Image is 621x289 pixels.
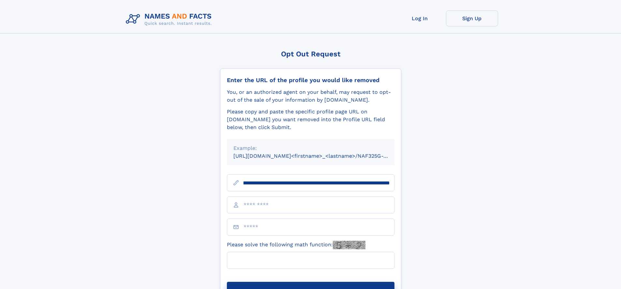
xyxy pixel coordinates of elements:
[123,10,217,28] img: Logo Names and Facts
[227,77,394,84] div: Enter the URL of the profile you would like removed
[233,144,388,152] div: Example:
[394,10,446,26] a: Log In
[233,153,407,159] small: [URL][DOMAIN_NAME]<firstname>_<lastname>/NAF325G-xxxxxxxx
[227,241,365,249] label: Please solve the following math function:
[227,88,394,104] div: You, or an authorized agent on your behalf, may request to opt-out of the sale of your informatio...
[446,10,498,26] a: Sign Up
[227,108,394,131] div: Please copy and paste the specific profile page URL on [DOMAIN_NAME] you want removed into the Pr...
[220,50,401,58] div: Opt Out Request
